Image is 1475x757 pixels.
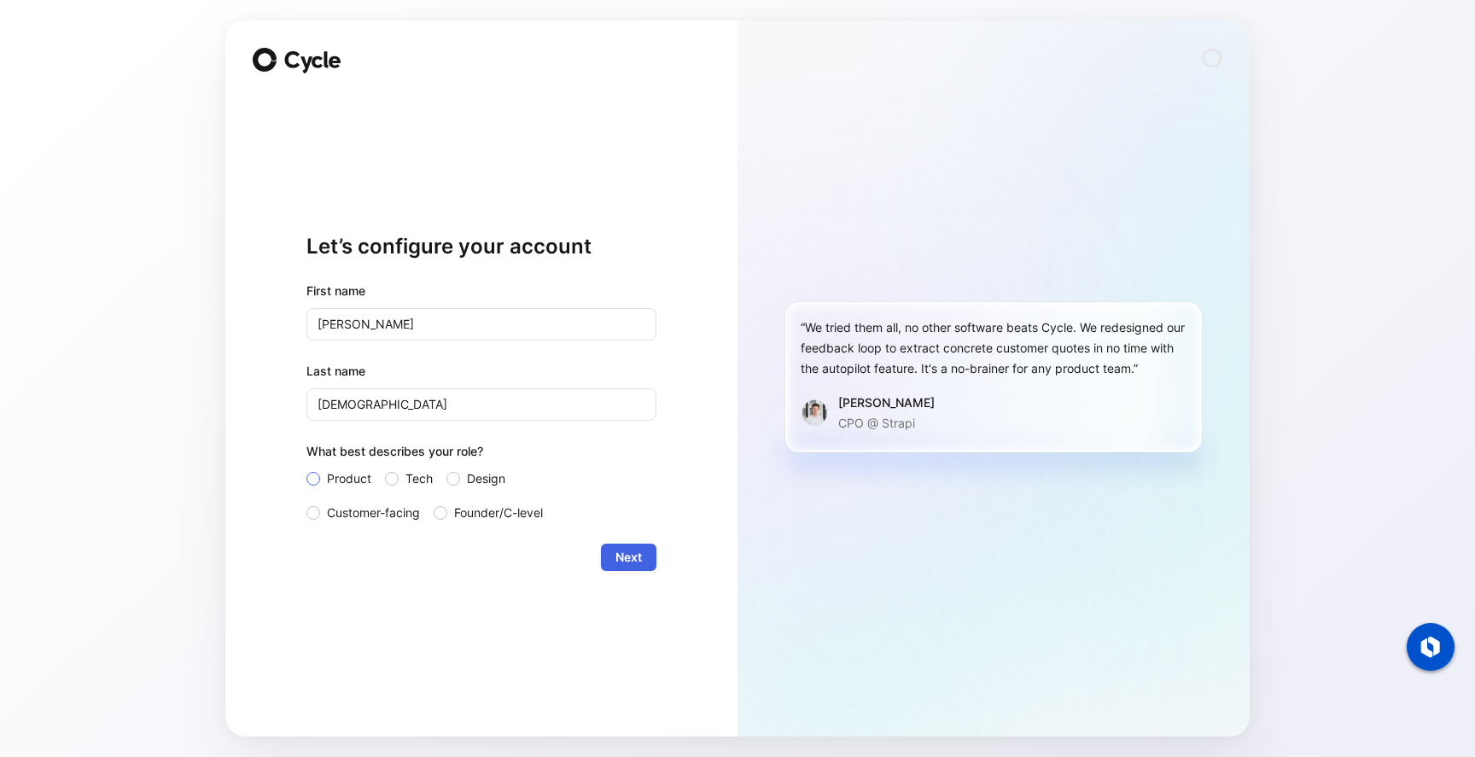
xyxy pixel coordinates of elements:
label: Last name [306,361,656,381]
span: Product [327,469,371,489]
h1: Let’s configure your account [306,233,656,260]
span: Customer-facing [327,503,420,523]
div: “We tried them all, no other software beats Cycle. We redesigned our feedback loop to extract con... [801,317,1186,379]
input: Doe [306,388,656,421]
span: Next [615,547,642,568]
span: Tech [405,469,433,489]
button: Next [601,544,656,571]
span: Founder/C-level [454,503,543,523]
div: First name [306,281,656,301]
div: [PERSON_NAME] [838,393,935,413]
p: CPO @ Strapi [838,413,935,434]
input: John [306,308,656,341]
div: What best describes your role? [306,441,656,469]
span: Design [467,469,505,489]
